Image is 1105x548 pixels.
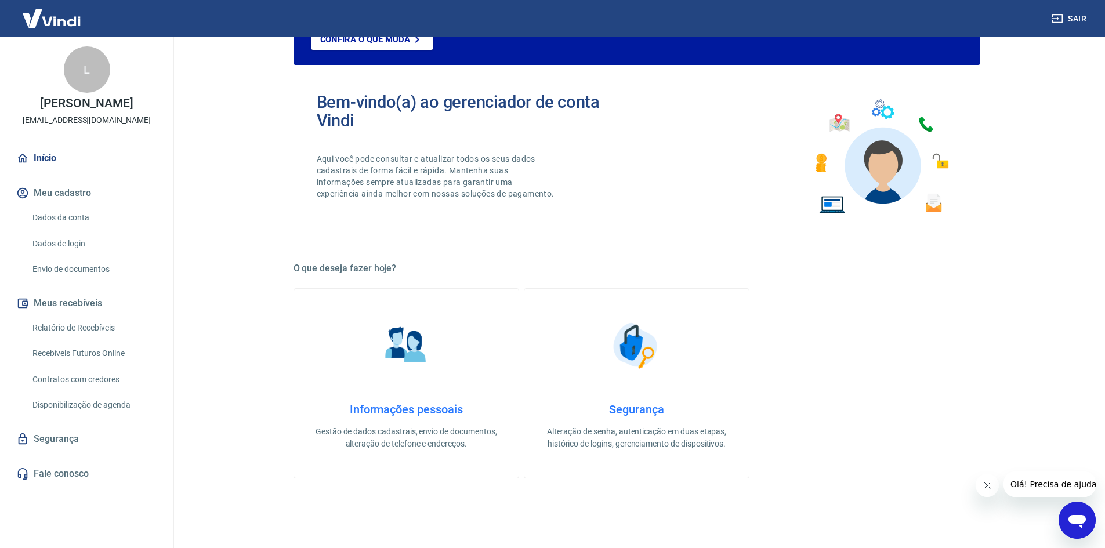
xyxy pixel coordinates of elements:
a: Informações pessoaisInformações pessoaisGestão de dados cadastrais, envio de documentos, alteraçã... [294,288,519,478]
a: SegurançaSegurançaAlteração de senha, autenticação em duas etapas, histórico de logins, gerenciam... [524,288,749,478]
p: [EMAIL_ADDRESS][DOMAIN_NAME] [23,114,151,126]
a: Disponibilização de agenda [28,393,160,417]
p: Aqui você pode consultar e atualizar todos os seus dados cadastrais de forma fácil e rápida. Mant... [317,153,557,199]
img: Imagem de um avatar masculino com diversos icones exemplificando as funcionalidades do gerenciado... [805,93,957,221]
a: Relatório de Recebíveis [28,316,160,340]
iframe: Fechar mensagem [976,474,999,497]
a: Confira o que muda [311,29,433,50]
a: Dados da conta [28,206,160,230]
a: Fale conosco [14,461,160,487]
a: Recebíveis Futuros Online [28,342,160,365]
button: Meus recebíveis [14,291,160,316]
img: Informações pessoais [377,317,435,375]
h2: Bem-vindo(a) ao gerenciador de conta Vindi [317,93,637,130]
a: Dados de login [28,232,160,256]
button: Sair [1049,8,1091,30]
h5: O que deseja fazer hoje? [294,263,980,274]
button: Meu cadastro [14,180,160,206]
p: Gestão de dados cadastrais, envio de documentos, alteração de telefone e endereços. [313,426,500,450]
h4: Segurança [543,402,730,416]
div: L [64,46,110,93]
p: Alteração de senha, autenticação em duas etapas, histórico de logins, gerenciamento de dispositivos. [543,426,730,450]
a: Contratos com credores [28,368,160,391]
iframe: Botão para abrir a janela de mensagens [1059,502,1096,539]
h4: Informações pessoais [313,402,500,416]
iframe: Mensagem da empresa [1003,471,1096,497]
a: Envio de documentos [28,257,160,281]
p: Confira o que muda [320,34,410,45]
span: Olá! Precisa de ajuda? [7,8,97,17]
a: Início [14,146,160,171]
a: Segurança [14,426,160,452]
img: Segurança [607,317,665,375]
p: [PERSON_NAME] [40,97,133,110]
img: Vindi [14,1,89,36]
